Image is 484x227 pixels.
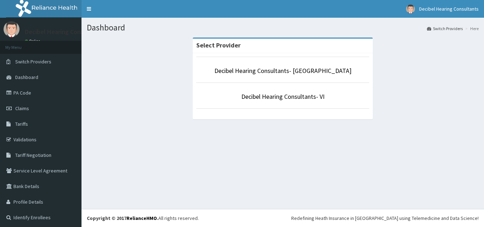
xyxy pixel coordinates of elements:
[196,41,241,49] strong: Select Provider
[291,215,479,222] div: Redefining Heath Insurance in [GEOGRAPHIC_DATA] using Telemedicine and Data Science!
[406,5,415,13] img: User Image
[241,92,325,101] a: Decibel Hearing Consultants- VI
[87,23,479,32] h1: Dashboard
[15,58,51,65] span: Switch Providers
[427,25,463,32] a: Switch Providers
[81,209,484,227] footer: All rights reserved.
[4,21,19,37] img: User Image
[87,215,158,221] strong: Copyright © 2017 .
[126,215,157,221] a: RelianceHMO
[463,25,479,32] li: Here
[25,29,104,35] p: Decibel Hearing Consultants
[15,121,28,127] span: Tariffs
[15,74,38,80] span: Dashboard
[15,152,51,158] span: Tariff Negotiation
[214,67,351,75] a: Decibel Hearing Consultants- [GEOGRAPHIC_DATA]
[15,105,29,112] span: Claims
[25,39,42,44] a: Online
[419,6,479,12] span: Decibel Hearing Consultants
